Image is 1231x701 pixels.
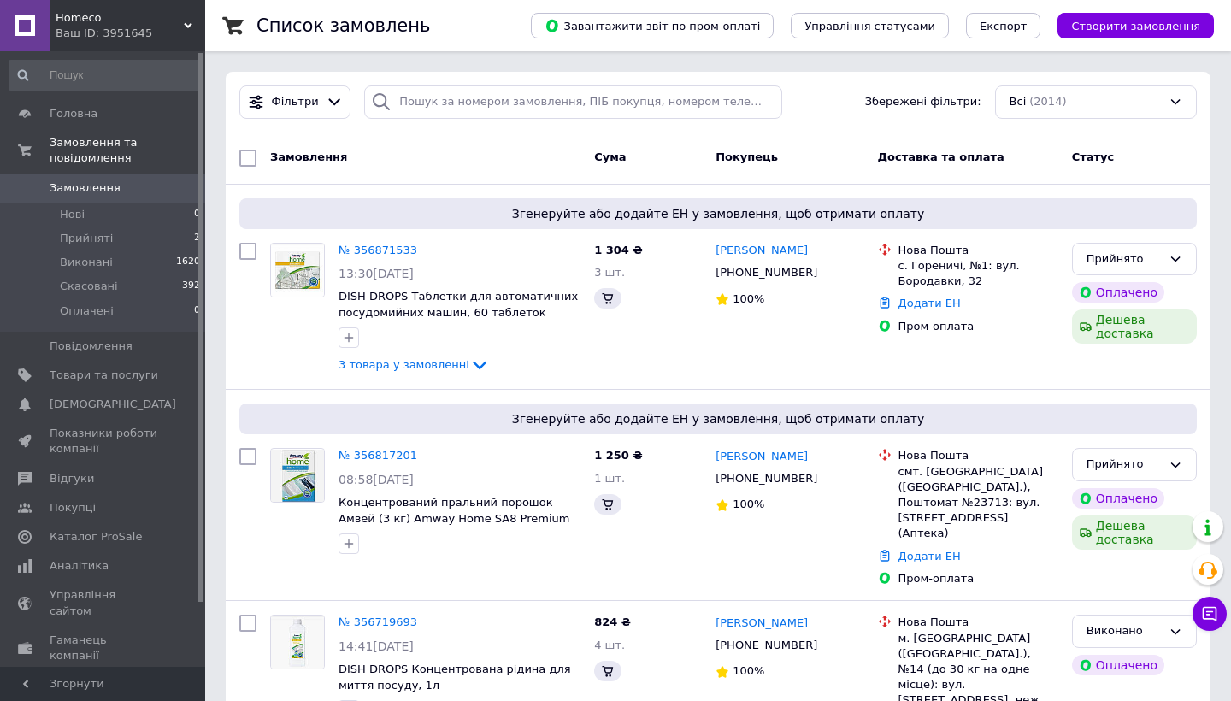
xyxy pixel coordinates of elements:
[980,20,1028,32] span: Експорт
[339,663,571,692] a: DISH DROPS Концентрована рідина для миття посуду, 1л
[50,135,205,166] span: Замовлення та повідомлення
[56,10,184,26] span: Homeco
[716,243,808,259] a: [PERSON_NAME]
[1087,622,1162,640] div: Виконано
[339,358,469,371] span: 3 товара у замовленні
[594,472,625,485] span: 1 шт.
[339,473,414,486] span: 08:58[DATE]
[1193,597,1227,631] button: Чат з покупцем
[1040,19,1214,32] a: Створити замовлення
[194,231,200,246] span: 2
[898,550,961,563] a: Додати ЕН
[270,243,325,297] a: Фото товару
[878,150,1004,163] span: Доставка та оплата
[733,664,764,677] span: 100%
[194,303,200,319] span: 0
[60,207,85,222] span: Нові
[898,243,1058,258] div: Нова Пошта
[246,410,1190,427] span: Згенеруйте або додайте ЕН у замовлення, щоб отримати оплату
[339,290,578,319] a: DISH DROPS Таблетки для автоматичних посудомийних машин, 60 таблеток
[733,498,764,510] span: 100%
[594,639,625,651] span: 4 шт.
[270,150,347,163] span: Замовлення
[712,634,821,657] div: [PHONE_NUMBER]
[898,258,1058,289] div: с. Гореничі, №1: вул. Бородавки, 32
[1010,94,1027,110] span: Всі
[1072,488,1164,509] div: Оплачено
[898,615,1058,630] div: Нова Пошта
[1072,655,1164,675] div: Оплачено
[898,448,1058,463] div: Нова Пошта
[594,150,626,163] span: Cума
[339,267,414,280] span: 13:30[DATE]
[56,26,205,41] div: Ваш ID: 3951645
[9,60,202,91] input: Пошук
[1087,250,1162,268] div: Прийнято
[271,616,324,669] img: Фото товару
[60,231,113,246] span: Прийняті
[364,85,782,119] input: Пошук за номером замовлення, ПІБ покупця, номером телефону, Email, номером накладної
[791,13,949,38] button: Управління статусами
[594,244,642,256] span: 1 304 ₴
[716,449,808,465] a: [PERSON_NAME]
[271,244,324,297] img: Фото товару
[1057,13,1214,38] button: Створити замовлення
[270,448,325,503] a: Фото товару
[716,150,778,163] span: Покупець
[50,426,158,457] span: Показники роботи компанії
[50,587,158,618] span: Управління сайтом
[339,496,569,525] a: Концентрований пральний порошок Амвей (3 кг) Amway Home SA8 Premium
[50,397,176,412] span: [DEMOGRAPHIC_DATA]
[339,358,490,371] a: 3 товара у замовленні
[1072,150,1115,163] span: Статус
[50,106,97,121] span: Головна
[339,616,417,628] a: № 356719693
[50,368,158,383] span: Товари та послуги
[194,207,200,222] span: 0
[531,13,774,38] button: Завантажити звіт по пром-оплаті
[60,303,114,319] span: Оплачені
[898,571,1058,586] div: Пром-оплата
[246,205,1190,222] span: Згенеруйте або додайте ЕН у замовлення, щоб отримати оплату
[898,319,1058,334] div: Пром-оплата
[594,449,642,462] span: 1 250 ₴
[339,639,414,653] span: 14:41[DATE]
[1087,456,1162,474] div: Прийнято
[1071,20,1200,32] span: Створити замовлення
[176,255,200,270] span: 1620
[60,279,118,294] span: Скасовані
[1072,309,1197,344] div: Дешева доставка
[1029,95,1066,108] span: (2014)
[712,468,821,490] div: [PHONE_NUMBER]
[50,558,109,574] span: Аналітика
[50,180,121,196] span: Замовлення
[50,529,142,545] span: Каталог ProSale
[1072,282,1164,303] div: Оплачено
[339,244,417,256] a: № 356871533
[270,615,325,669] a: Фото товару
[712,262,821,284] div: [PHONE_NUMBER]
[865,94,981,110] span: Збережені фільтри:
[182,279,200,294] span: 392
[804,20,935,32] span: Управління статусами
[256,15,430,36] h1: Список замовлень
[271,450,324,502] img: Фото товару
[339,449,417,462] a: № 356817201
[50,500,96,515] span: Покупці
[60,255,113,270] span: Виконані
[50,471,94,486] span: Відгуки
[50,339,133,354] span: Повідомлення
[1072,515,1197,550] div: Дешева доставка
[545,18,760,33] span: Завантажити звіт по пром-оплаті
[716,616,808,632] a: [PERSON_NAME]
[594,616,631,628] span: 824 ₴
[272,94,319,110] span: Фільтри
[966,13,1041,38] button: Експорт
[898,297,961,309] a: Додати ЕН
[898,464,1058,542] div: смт. [GEOGRAPHIC_DATA] ([GEOGRAPHIC_DATA].), Поштомат №23713: вул. [STREET_ADDRESS] (Аптека)
[50,633,158,663] span: Гаманець компанії
[594,266,625,279] span: 3 шт.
